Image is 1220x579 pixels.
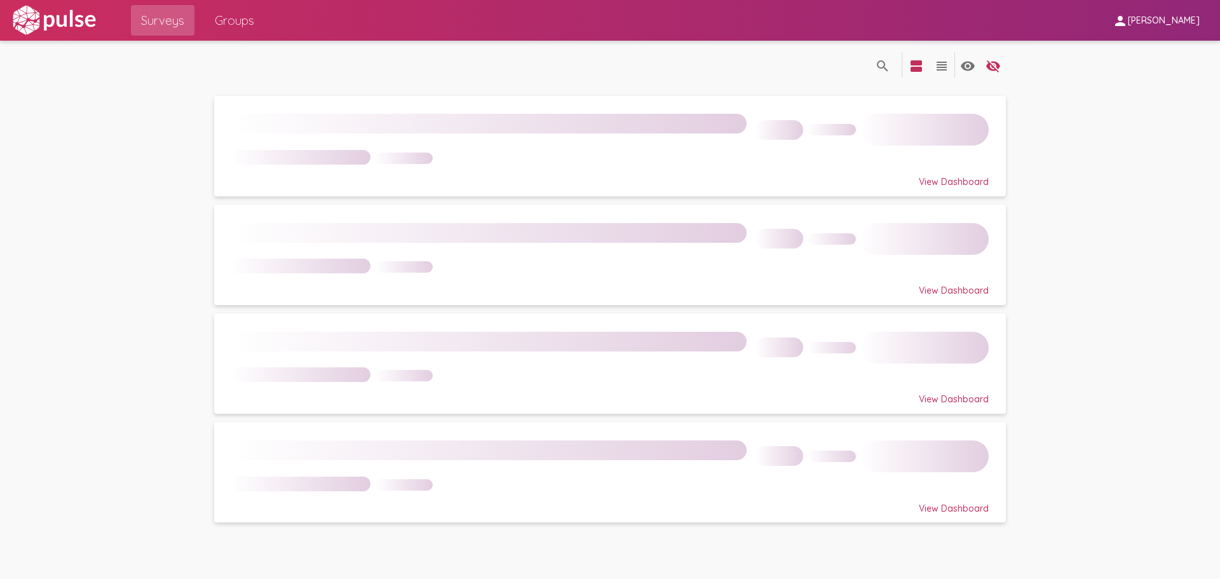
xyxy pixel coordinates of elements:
span: [PERSON_NAME] [1128,15,1200,27]
img: white-logo.svg [10,4,98,36]
mat-icon: person [1113,13,1128,29]
button: language [980,52,1006,78]
button: language [904,52,929,78]
button: language [870,52,895,78]
span: Surveys [141,9,184,32]
span: Groups [215,9,254,32]
mat-icon: language [960,58,975,74]
mat-icon: language [909,58,924,74]
div: View Dashboard [231,491,989,514]
button: language [955,52,980,78]
a: View Dashboard [214,96,1006,196]
mat-icon: language [986,58,1001,74]
a: View Dashboard [214,422,1006,522]
a: View Dashboard [214,205,1006,305]
mat-icon: language [934,58,949,74]
div: View Dashboard [231,273,989,296]
button: language [929,52,954,78]
mat-icon: language [875,58,890,74]
div: View Dashboard [231,165,989,187]
a: View Dashboard [214,313,1006,414]
button: [PERSON_NAME] [1102,8,1210,32]
a: Groups [205,5,264,36]
div: View Dashboard [231,382,989,405]
a: Surveys [131,5,194,36]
